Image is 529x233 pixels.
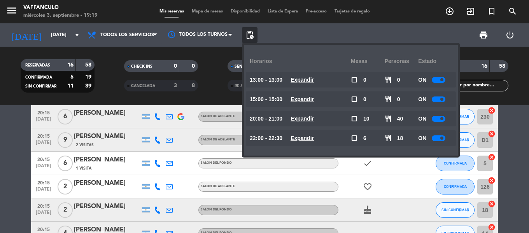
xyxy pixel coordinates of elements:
u: Expandir [291,116,314,122]
span: check_box_outline_blank [351,96,358,103]
strong: 0 [174,63,177,69]
span: check_box_outline_blank [351,115,358,122]
i: power_settings_new [505,30,515,40]
span: restaurant [385,96,392,103]
i: search [508,7,517,16]
button: CONFIRMADA [436,156,475,171]
span: ON [418,95,426,104]
span: 20:15 [34,108,53,117]
strong: 16 [67,62,74,68]
div: miércoles 3. septiembre - 19:19 [23,12,98,19]
span: 6 [363,134,366,143]
i: cancel [488,223,496,231]
span: SALON DE ADELANTE [201,115,235,118]
span: 20:15 [34,201,53,210]
span: 20:00 - 21:00 [250,114,282,123]
span: Disponibilidad [227,9,264,14]
span: SENTADAS [235,65,255,68]
strong: 8 [192,83,196,88]
span: restaurant [385,76,392,83]
i: turned_in_not [487,7,496,16]
span: CONFIRMADA [25,75,52,79]
span: 20:15 [34,178,53,187]
i: cake [363,205,372,215]
strong: 58 [85,62,93,68]
span: CHECK INS [131,65,152,68]
strong: 19 [85,74,93,80]
span: 2 [58,202,73,218]
i: cancel [488,107,496,114]
strong: 0 [192,63,196,69]
span: 15:00 - 15:00 [250,95,282,104]
div: [PERSON_NAME] [74,155,140,165]
span: Lista de Espera [264,9,302,14]
span: 9 [58,132,73,148]
span: SALON DEL FONDO [201,161,232,165]
span: [DATE] [34,117,53,126]
span: [DATE] [34,210,53,219]
div: Mesas [351,51,385,72]
strong: 16 [481,63,487,69]
strong: 11 [67,83,74,89]
span: Tarjetas de regalo [331,9,374,14]
span: 2 Visitas [76,142,94,148]
div: LOG OUT [497,23,523,47]
strong: 5 [70,74,74,80]
span: RESERVADAS [25,63,50,67]
span: SIN CONFIRMAR [441,208,469,212]
span: print [479,30,488,40]
span: 0 [397,75,400,84]
span: 6 [58,156,73,171]
strong: 58 [499,63,507,69]
u: Expandir [291,77,314,83]
span: 1 Visita [76,165,91,172]
span: 0 [363,95,366,104]
i: cancel [488,177,496,184]
button: menu [6,5,18,19]
span: 6 [58,109,73,124]
i: check [363,159,372,168]
span: check_box_outline_blank [351,76,358,83]
span: Mapa de mesas [188,9,227,14]
i: exit_to_app [466,7,475,16]
span: CANCELADA [131,84,155,88]
span: 2 [58,179,73,194]
strong: 39 [85,83,93,89]
span: CONFIRMADA [444,161,467,165]
span: ON [418,114,426,123]
i: arrow_drop_down [72,30,82,40]
div: Estado [418,51,452,72]
div: Vaffanculo [23,4,98,12]
i: favorite_border [363,182,372,191]
span: 22:00 - 22:30 [250,134,282,143]
span: 20:15 [34,131,53,140]
input: Filtrar por nombre... [448,81,508,90]
span: Pre-acceso [302,9,331,14]
div: [PERSON_NAME] [74,108,140,118]
strong: 3 [174,83,177,88]
span: 0 [363,75,366,84]
i: cancel [488,130,496,138]
span: SALON DE ADELANTE [201,185,235,188]
i: cancel [488,153,496,161]
div: [PERSON_NAME] [74,131,140,142]
span: ON [418,134,426,143]
span: 10 [363,114,370,123]
u: Expandir [291,135,314,141]
span: Mis reservas [156,9,188,14]
span: check_box_outline_blank [351,135,358,142]
span: 40 [397,114,403,123]
span: ON [418,75,426,84]
span: 18 [397,134,403,143]
span: SIN CONFIRMAR [25,84,56,88]
span: CONFIRMADA [444,184,467,189]
button: CONFIRMADA [436,179,475,194]
i: cancel [488,200,496,208]
span: [DATE] [34,187,53,196]
div: Horarios [250,51,351,72]
span: 13:00 - 13:00 [250,75,282,84]
span: restaurant [385,115,392,122]
u: Expandir [291,96,314,102]
i: [DATE] [6,26,47,44]
div: personas [385,51,419,72]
